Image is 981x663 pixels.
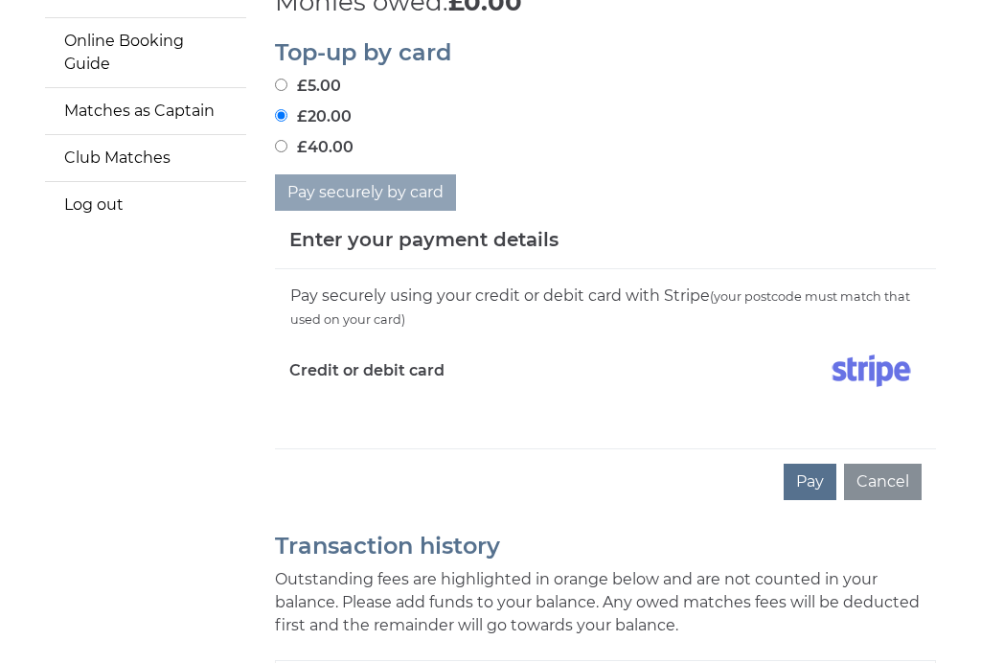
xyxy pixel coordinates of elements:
button: Pay securely by card [275,174,456,211]
h2: Transaction history [275,534,936,559]
label: Credit or debit card [289,347,445,395]
input: £5.00 [275,79,287,91]
input: £40.00 [275,140,287,152]
p: Outstanding fees are highlighted in orange below and are not counted in your balance. Please add ... [275,568,936,637]
label: £5.00 [275,75,341,98]
div: Pay securely using your credit or debit card with Stripe [289,284,922,331]
h2: Top-up by card [275,40,936,65]
a: Online Booking Guide [45,18,246,87]
a: Log out [45,182,246,228]
iframe: Secure card payment input frame [289,402,922,419]
a: Matches as Captain [45,88,246,134]
input: £20.00 [275,109,287,122]
button: Pay [784,464,836,500]
label: £40.00 [275,136,354,159]
a: Club Matches [45,135,246,181]
h5: Enter your payment details [289,225,559,254]
label: £20.00 [275,105,352,128]
button: Cancel [844,464,922,500]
